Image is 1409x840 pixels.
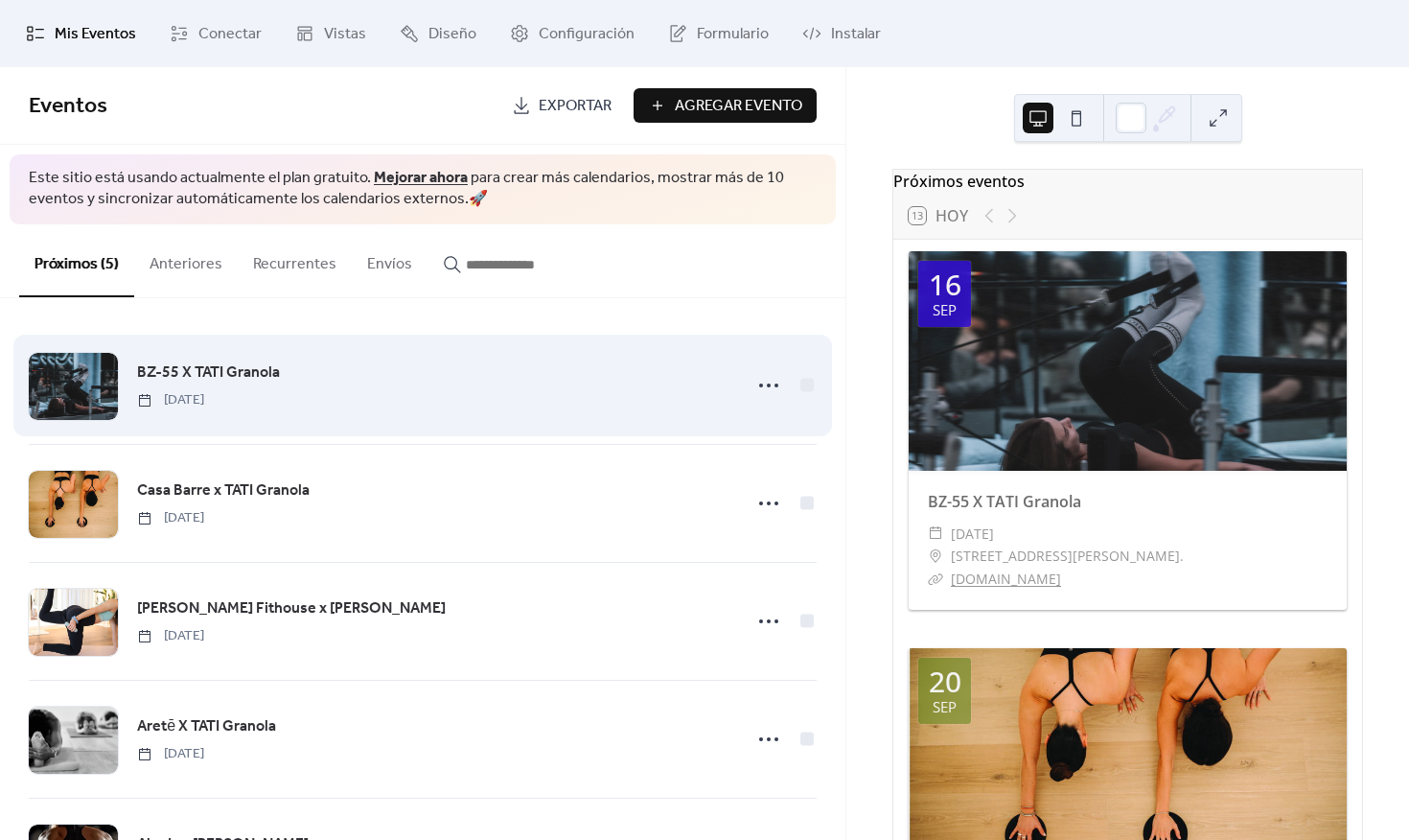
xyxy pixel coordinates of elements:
span: Vistas [324,23,366,46]
a: Formulario [654,8,783,59]
a: [DOMAIN_NAME] [951,570,1061,588]
button: Próximos (5) [19,224,134,297]
a: BZ-55 X TATI Granola [137,361,280,385]
span: Eventos [29,85,107,128]
span: [DATE] [137,508,204,528]
span: Diseño [428,23,476,46]
div: 16 [929,270,961,299]
a: Conectar [155,8,276,59]
span: BZ-55 X TATI Granola [137,362,280,385]
div: ​ [928,568,943,591]
span: Formulario [697,23,769,46]
div: ​ [928,545,943,568]
a: Aretē X TATI Granola [137,714,276,739]
div: ​ [928,523,943,546]
span: [DATE] [137,626,204,646]
span: [DATE] [137,390,204,410]
span: Instalar [831,23,881,46]
div: sep [933,700,957,714]
a: Casa Barre x TATI Granola [137,478,310,503]
button: Agregar Evento [634,88,817,123]
a: Exportar [497,88,626,123]
span: [DATE] [137,744,204,764]
span: Casa Barre x TATI Granola [137,479,310,502]
a: Configuración [496,8,649,59]
div: sep [933,303,957,317]
a: Mis Eventos [12,8,150,59]
span: [PERSON_NAME] Fithouse x [PERSON_NAME] [137,597,446,620]
a: BZ-55 X TATI Granola [928,491,1081,512]
a: Diseño [385,8,491,59]
span: Este sitio está usando actualmente el plan gratuito. para crear más calendarios, mostrar más de 1... [29,168,817,211]
span: Configuración [539,23,635,46]
span: Mis Eventos [55,23,136,46]
button: Envíos [352,224,427,295]
span: Exportar [539,95,612,118]
span: Aretē X TATI Granola [137,715,276,738]
span: [STREET_ADDRESS][PERSON_NAME]. [951,545,1184,568]
a: Mejorar ahora [374,163,468,193]
span: Conectar [198,23,262,46]
a: Instalar [788,8,895,59]
a: [PERSON_NAME] Fithouse x [PERSON_NAME] [137,596,446,621]
span: Agregar Evento [675,95,802,118]
span: [DATE] [951,523,994,546]
a: Vistas [281,8,381,59]
button: Recurrentes [238,224,352,295]
button: Anteriores [134,224,238,295]
div: 20 [929,667,961,696]
div: Próximos eventos [893,170,1362,193]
